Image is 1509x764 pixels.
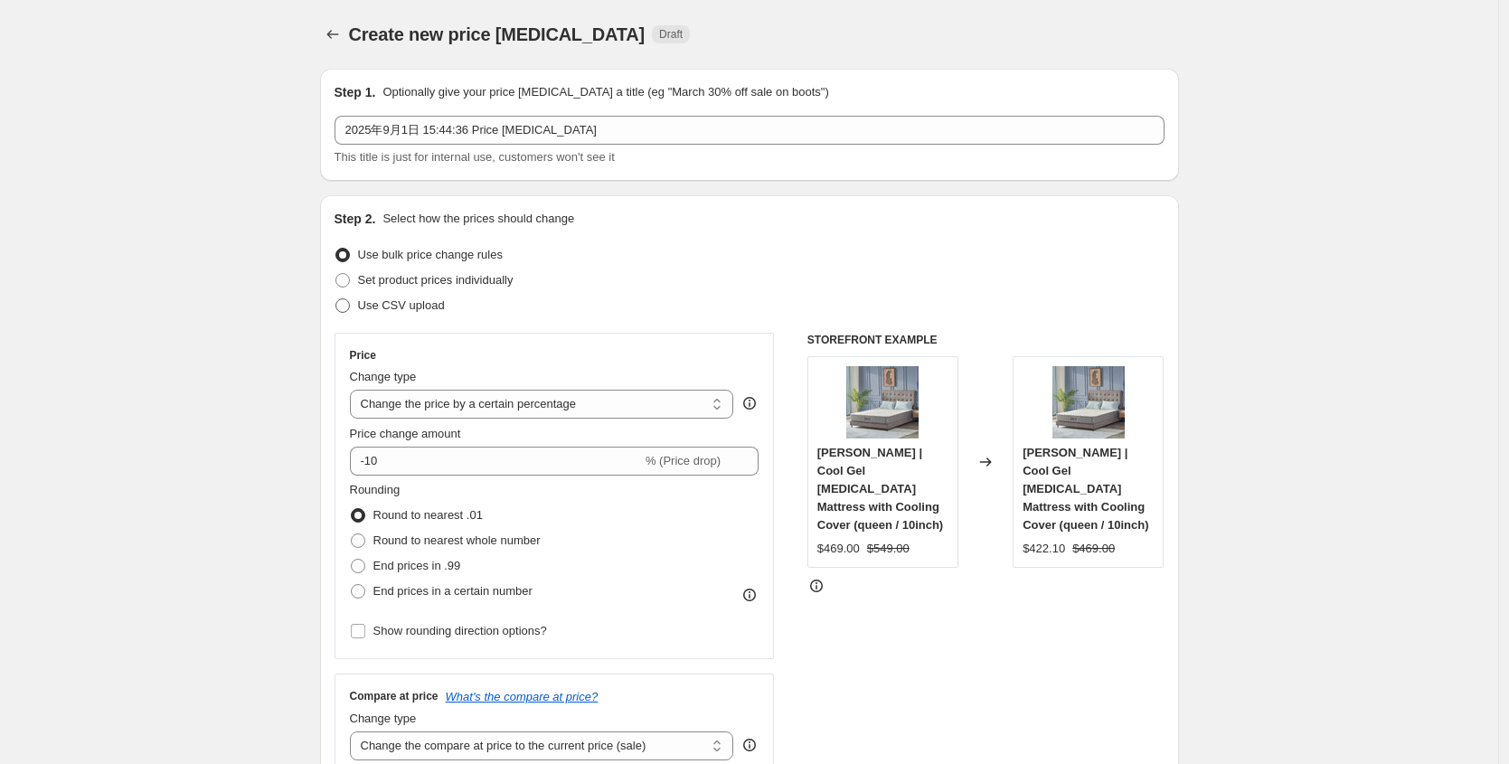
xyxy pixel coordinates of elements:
input: 30% off holiday sale [335,116,1165,145]
span: Change type [350,712,417,725]
span: Round to nearest whole number [373,533,541,547]
span: Create new price [MEDICAL_DATA] [349,24,646,44]
span: End prices in a certain number [373,584,533,598]
span: [PERSON_NAME] | Cool Gel [MEDICAL_DATA] Mattress with Cooling Cover (queen / 10inch) [817,446,943,532]
h3: Price [350,348,376,363]
span: This title is just for internal use, customers won't see it [335,150,615,164]
div: $422.10 [1023,540,1065,558]
div: help [740,736,759,754]
span: [PERSON_NAME] | Cool Gel [MEDICAL_DATA] Mattress with Cooling Cover (queen / 10inch) [1023,446,1148,532]
span: Change type [350,370,417,383]
span: Set product prices individually [358,273,514,287]
span: Use bulk price change rules [358,248,503,261]
span: Round to nearest .01 [373,508,483,522]
p: Select how the prices should change [382,210,574,228]
span: % (Price drop) [646,454,721,467]
span: Show rounding direction options? [373,624,547,637]
span: Rounding [350,483,401,496]
button: What's the compare at price? [446,690,599,703]
h6: STOREFRONT EXAMPLE [807,333,1165,347]
p: Optionally give your price [MEDICAL_DATA] a title (eg "March 30% off sale on boots") [382,83,828,101]
span: Price change amount [350,427,461,440]
h2: Step 2. [335,210,376,228]
strike: $469.00 [1072,540,1115,558]
img: 9a3d43f4-e9c2-4c65-b832-8ee546666f21.7af95174c055b34ce056da7847ed1f7a_80x.jpg [846,366,919,439]
div: help [740,394,759,412]
span: End prices in .99 [373,559,461,572]
span: Use CSV upload [358,298,445,312]
img: 9a3d43f4-e9c2-4c65-b832-8ee546666f21.7af95174c055b34ce056da7847ed1f7a_80x.jpg [1052,366,1125,439]
button: Price change jobs [320,22,345,47]
strike: $549.00 [867,540,910,558]
div: $469.00 [817,540,860,558]
input: -15 [350,447,642,476]
h2: Step 1. [335,83,376,101]
h3: Compare at price [350,689,439,703]
span: Draft [659,27,683,42]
